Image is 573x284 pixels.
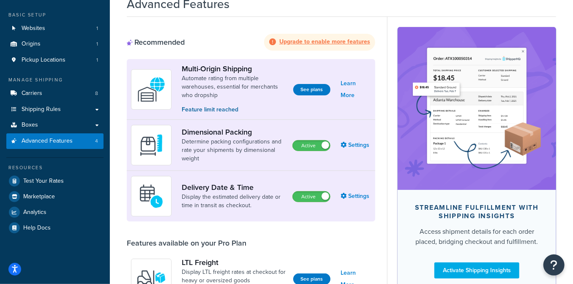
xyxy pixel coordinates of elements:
[6,21,104,36] a: Websites1
[182,183,286,192] a: Delivery Date & Time
[23,178,64,185] span: Test Your Rates
[6,189,104,204] a: Marketplace
[182,64,286,73] a: Multi-Origin Shipping
[22,57,65,64] span: Pickup Locations
[434,262,519,279] a: Activate Shipping Insights
[96,57,98,64] span: 1
[182,193,286,210] a: Display the estimated delivery date or time in transit as checkout.
[6,220,104,235] a: Help Docs
[341,190,371,202] a: Settings
[182,105,286,114] p: Feature limit reached
[279,37,370,46] strong: Upgrade to enable more features
[6,102,104,117] a: Shipping Rules
[543,254,565,276] button: Open Resource Center
[127,238,246,248] div: Features available on your Pro Plan
[6,164,104,171] div: Resources
[6,117,104,133] a: Boxes
[22,90,42,97] span: Carriers
[96,41,98,48] span: 1
[6,133,104,149] li: Advanced Features
[127,38,185,47] div: Recommended
[293,192,330,202] label: Active
[182,74,286,100] a: Automate rating from multiple warehouses, essential for merchants who dropship
[6,133,104,149] a: Advanced Features4
[95,90,98,97] span: 8
[23,224,51,232] span: Help Docs
[6,52,104,68] li: Pickup Locations
[6,86,104,101] li: Carriers
[136,75,166,104] img: WatD5o0RtDAAAAAElFTkSuQmCC
[411,203,543,220] div: Streamline Fulfillment with Shipping Insights
[6,11,104,19] div: Basic Setup
[22,25,45,32] span: Websites
[6,21,104,36] li: Websites
[6,86,104,101] a: Carriers8
[182,258,286,267] a: LTL Freight
[6,76,104,84] div: Manage Shipping
[95,138,98,145] span: 4
[6,52,104,68] a: Pickup Locations1
[182,138,286,163] a: Determine packing configurations and rate your shipments by dimensional weight
[22,122,38,129] span: Boxes
[23,209,46,216] span: Analytics
[22,106,61,113] span: Shipping Rules
[410,40,543,177] img: feature-image-si-e24932ea9b9fcd0ff835db86be1ff8d589347e8876e1638d903ea230a36726be.png
[182,127,286,137] a: Dimensional Packing
[6,36,104,52] li: Origins
[136,130,166,160] img: DTVBYsAAAAAASUVORK5CYII=
[136,181,166,211] img: gfkeb5ejjkALwAAAABJRU5ErkJggg==
[96,25,98,32] span: 1
[411,227,543,247] div: Access shipment details for each order placed, bridging checkout and fulfillment.
[22,41,41,48] span: Origins
[6,205,104,220] a: Analytics
[22,138,73,145] span: Advanced Features
[23,193,55,200] span: Marketplace
[6,36,104,52] a: Origins1
[6,173,104,189] a: Test Your Rates
[293,141,330,151] label: Active
[293,84,330,95] button: See plans
[341,139,371,151] a: Settings
[341,78,371,101] a: Learn More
